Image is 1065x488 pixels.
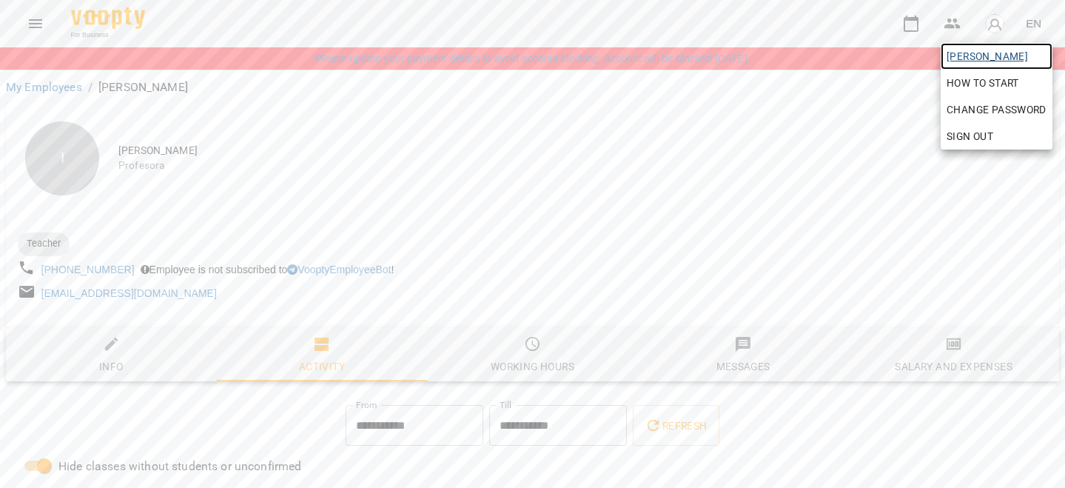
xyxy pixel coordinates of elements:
[941,123,1052,150] button: Sign Out
[947,47,1046,65] span: [PERSON_NAME]
[941,96,1052,123] a: Change Password
[941,43,1052,70] a: [PERSON_NAME]
[941,70,1025,96] a: How to start
[947,74,1019,92] span: How to start
[947,127,993,145] span: Sign Out
[947,101,1046,118] span: Change Password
